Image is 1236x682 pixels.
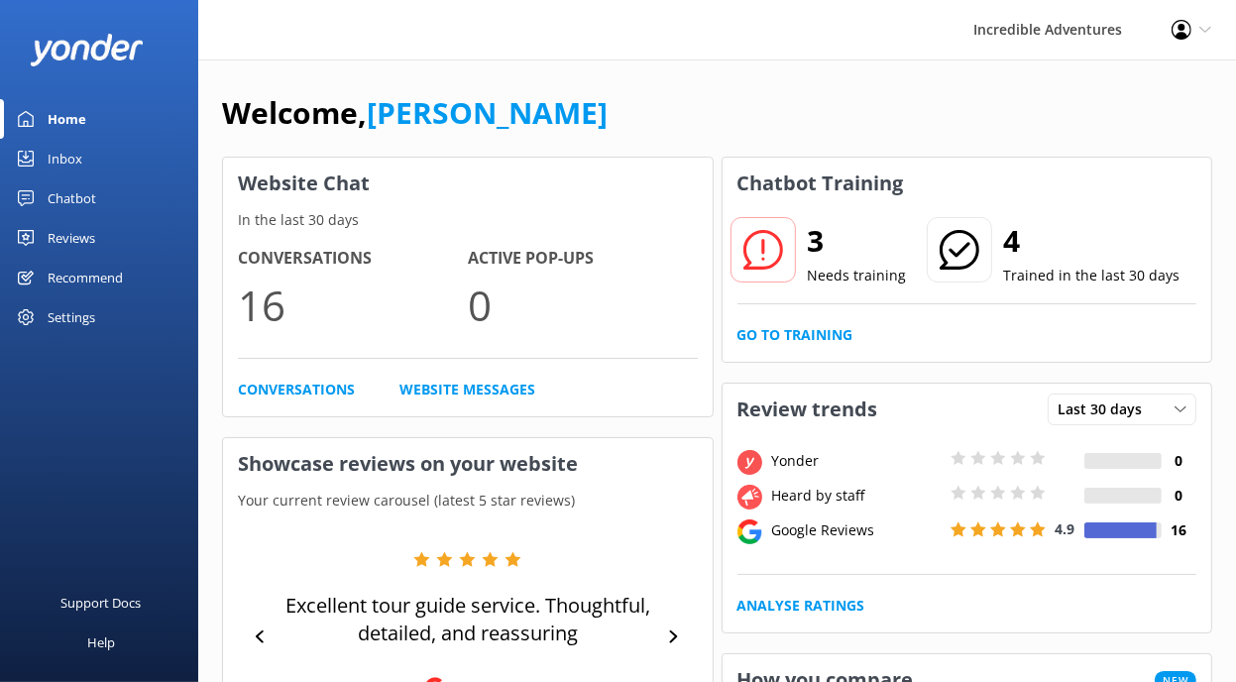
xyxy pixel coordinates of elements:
[767,450,946,472] div: Yonder
[1162,485,1196,507] h4: 0
[468,246,698,272] h4: Active Pop-ups
[61,583,142,623] div: Support Docs
[48,297,95,337] div: Settings
[767,485,946,507] div: Heard by staff
[223,209,713,231] p: In the last 30 days
[87,623,115,662] div: Help
[48,99,86,139] div: Home
[367,92,608,133] a: [PERSON_NAME]
[468,272,698,338] p: 0
[223,158,713,209] h3: Website Chat
[48,258,123,297] div: Recommend
[1004,217,1180,265] h2: 4
[767,519,946,541] div: Google Reviews
[723,384,893,435] h3: Review trends
[223,438,713,490] h3: Showcase reviews on your website
[238,379,355,400] a: Conversations
[1056,519,1075,538] span: 4.9
[1058,398,1154,420] span: Last 30 days
[808,265,907,286] p: Needs training
[1004,265,1180,286] p: Trained in the last 30 days
[723,158,919,209] h3: Chatbot Training
[737,324,853,346] a: Go to Training
[399,379,535,400] a: Website Messages
[48,139,82,178] div: Inbox
[808,217,907,265] h2: 3
[48,218,95,258] div: Reviews
[30,34,144,66] img: yonder-white-logo.png
[1162,450,1196,472] h4: 0
[48,178,96,218] div: Chatbot
[238,246,468,272] h4: Conversations
[277,592,659,647] p: Excellent tour guide service. Thoughtful, detailed, and reassuring
[1162,519,1196,541] h4: 16
[238,272,468,338] p: 16
[222,89,608,137] h1: Welcome,
[737,595,865,617] a: Analyse Ratings
[223,490,713,511] p: Your current review carousel (latest 5 star reviews)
